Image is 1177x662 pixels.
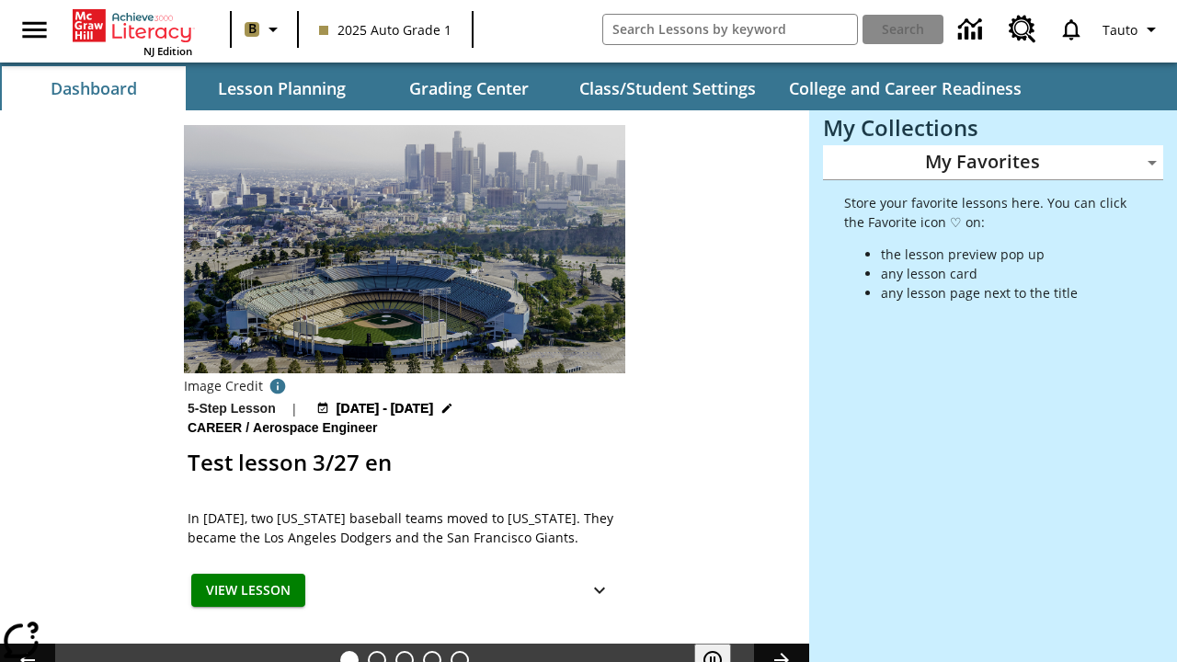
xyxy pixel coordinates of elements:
[881,264,1128,283] li: any lesson card
[774,66,1036,110] button: College and Career Readiness
[143,44,192,58] span: NJ Edition
[7,3,62,57] button: Open side menu
[823,115,1163,141] h3: My Collections
[263,373,292,399] button: Image credit: David Sucsy/E+/Getty Images
[947,5,998,55] a: Data Center
[188,399,276,418] p: 5-Step Lesson
[1047,6,1095,53] a: Notifications
[319,20,451,40] span: 2025 Auto Grade 1
[823,145,1163,180] div: My Favorites
[189,66,373,110] button: Lesson Planning
[603,15,857,44] input: search field
[998,5,1047,54] a: Resource Center, Will open in new tab
[191,574,305,608] button: View Lesson
[253,418,381,439] span: Aerospace Engineer
[337,399,433,418] span: [DATE] - [DATE]
[881,245,1128,264] li: the lesson preview pop up
[73,7,192,44] a: Home
[1103,20,1137,40] span: Tauto
[1095,13,1170,46] button: Profile/Settings
[844,193,1128,232] p: Store your favorite lessons here. You can click the Favorite icon ♡ on:
[881,283,1128,302] li: any lesson page next to the title
[73,6,192,58] div: Home
[188,508,622,547] div: In [DATE], two [US_STATE] baseball teams moved to [US_STATE]. They became the Los Angeles Dodgers...
[188,418,246,439] span: Career
[248,17,257,40] span: B
[246,420,249,435] span: /
[313,399,458,418] button: Aug 24 - Aug 24 Choose Dates
[188,508,622,547] span: In 1958, two New York baseball teams moved to California. They became the Los Angeles Dodgers and...
[184,377,263,395] p: Image Credit
[2,66,186,110] button: Dashboard
[565,66,771,110] button: Class/Student Settings
[237,13,291,46] button: Boost Class color is light brown. Change class color
[581,574,618,608] button: Show Details
[188,446,622,479] h2: Test lesson 3/27 en
[184,125,625,373] img: Dodgers stadium.
[377,66,561,110] button: Grading Center
[291,399,298,418] span: |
